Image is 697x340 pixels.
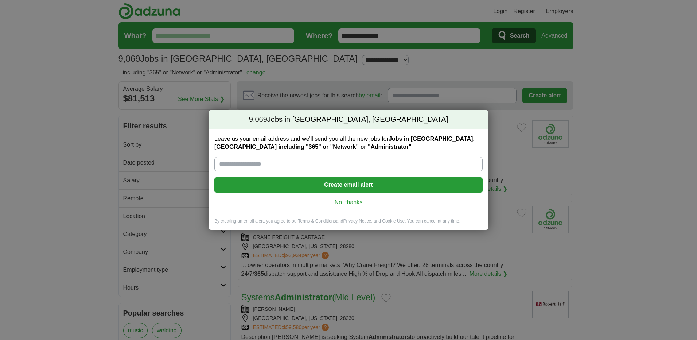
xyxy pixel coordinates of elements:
[209,110,488,129] h2: Jobs in [GEOGRAPHIC_DATA], [GEOGRAPHIC_DATA]
[209,218,488,230] div: By creating an email alert, you agree to our and , and Cookie Use. You can cancel at any time.
[214,136,475,150] strong: Jobs in [GEOGRAPHIC_DATA], [GEOGRAPHIC_DATA] including "365" or "Network" or "Administrator"
[220,198,477,206] a: No, thanks
[214,135,483,151] label: Leave us your email address and we'll send you all the new jobs for
[298,219,336,224] a: Terms & Conditions
[343,219,371,224] a: Privacy Notice
[214,177,483,193] button: Create email alert
[249,115,267,125] span: 9,069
